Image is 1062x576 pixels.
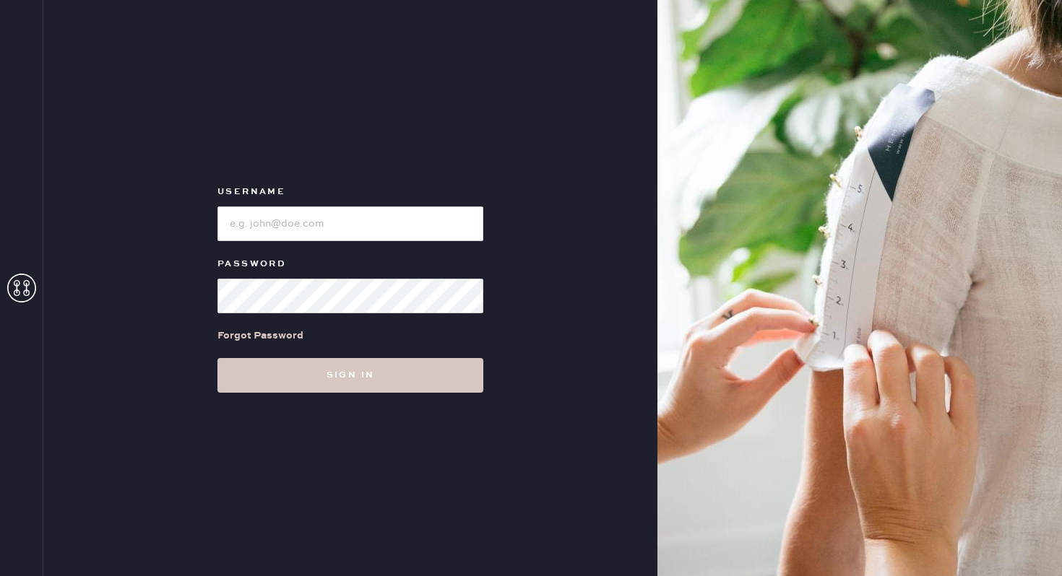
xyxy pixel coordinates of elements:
div: Forgot Password [217,328,303,344]
a: Forgot Password [217,313,303,358]
label: Username [217,183,483,201]
button: Sign in [217,358,483,393]
label: Password [217,256,483,273]
input: e.g. john@doe.com [217,206,483,241]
